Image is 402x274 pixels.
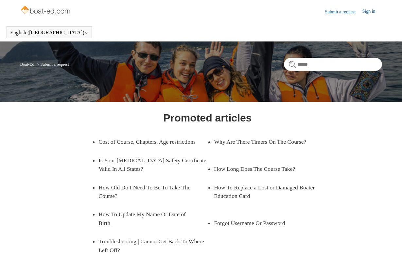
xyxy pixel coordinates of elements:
[325,8,362,15] a: Submit a request
[362,8,382,16] a: Sign in
[98,205,198,232] a: How To Update My Name Or Date of Birth
[214,160,313,178] a: How Long Does The Course Take?
[10,30,88,36] button: English ([GEOGRAPHIC_DATA])
[20,4,72,17] img: Boat-Ed Help Center home page
[35,62,69,67] li: Submit a request
[214,133,313,151] a: Why Are There Timers On The Course?
[20,62,35,67] li: Boat-Ed
[98,232,207,259] a: Troubleshooting | Cannot Get Back To Where Left Off?
[214,178,323,205] a: How To Replace a Lost or Damaged Boater Education Card
[98,178,198,205] a: How Old Do I Need To Be To Take The Course?
[20,62,34,67] a: Boat-Ed
[284,58,382,71] input: Search
[98,151,207,178] a: Is Your [MEDICAL_DATA] Safety Certificate Valid In All States?
[214,214,313,232] a: Forgot Username Or Password
[163,110,252,126] h1: Promoted articles
[98,133,198,151] a: Cost of Course, Chapters, Age restrictions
